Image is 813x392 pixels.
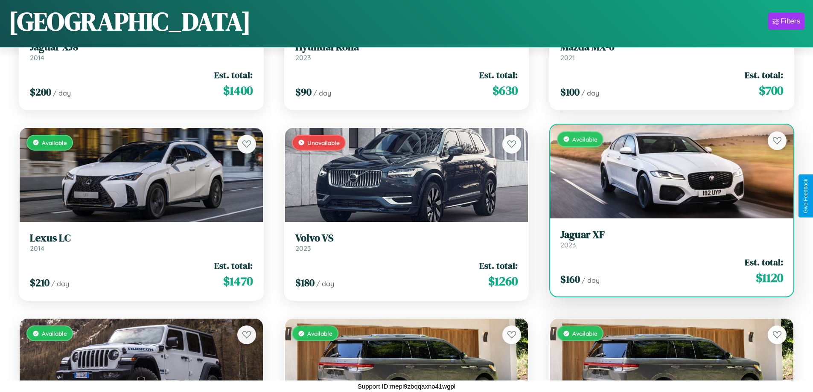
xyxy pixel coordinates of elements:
[560,229,783,241] h3: Jaguar XF
[488,273,518,290] span: $ 1260
[30,85,51,99] span: $ 200
[745,69,783,81] span: Est. total:
[295,232,518,244] h3: Volvo VS
[560,41,783,62] a: Mazda MX-62021
[42,139,67,146] span: Available
[51,279,69,288] span: / day
[30,244,44,253] span: 2014
[316,279,334,288] span: / day
[295,232,518,253] a: Volvo VS2023
[295,41,518,62] a: Hyundai Kona2023
[581,89,599,97] span: / day
[313,89,331,97] span: / day
[30,276,50,290] span: $ 210
[53,89,71,97] span: / day
[560,229,783,250] a: Jaguar XF2023
[560,53,575,62] span: 2021
[560,85,580,99] span: $ 100
[560,241,576,249] span: 2023
[9,4,251,39] h1: [GEOGRAPHIC_DATA]
[307,139,340,146] span: Unavailable
[572,330,597,337] span: Available
[30,41,253,53] h3: Jaguar XJ8
[358,380,455,392] p: Support ID: mepi9zbqqaxno41wgpl
[223,273,253,290] span: $ 1470
[295,276,315,290] span: $ 180
[479,259,518,272] span: Est. total:
[30,232,253,253] a: Lexus LC2014
[745,256,783,268] span: Est. total:
[223,82,253,99] span: $ 1400
[560,41,783,53] h3: Mazda MX-6
[479,69,518,81] span: Est. total:
[756,269,783,286] span: $ 1120
[572,136,597,143] span: Available
[30,232,253,244] h3: Lexus LC
[295,85,312,99] span: $ 90
[803,179,809,213] div: Give Feedback
[560,272,580,286] span: $ 160
[295,244,311,253] span: 2023
[781,17,800,26] div: Filters
[295,53,311,62] span: 2023
[42,330,67,337] span: Available
[307,330,332,337] span: Available
[30,41,253,62] a: Jaguar XJ82014
[582,276,600,285] span: / day
[295,41,518,53] h3: Hyundai Kona
[759,82,783,99] span: $ 700
[214,259,253,272] span: Est. total:
[768,13,804,30] button: Filters
[214,69,253,81] span: Est. total:
[492,82,518,99] span: $ 630
[30,53,44,62] span: 2014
